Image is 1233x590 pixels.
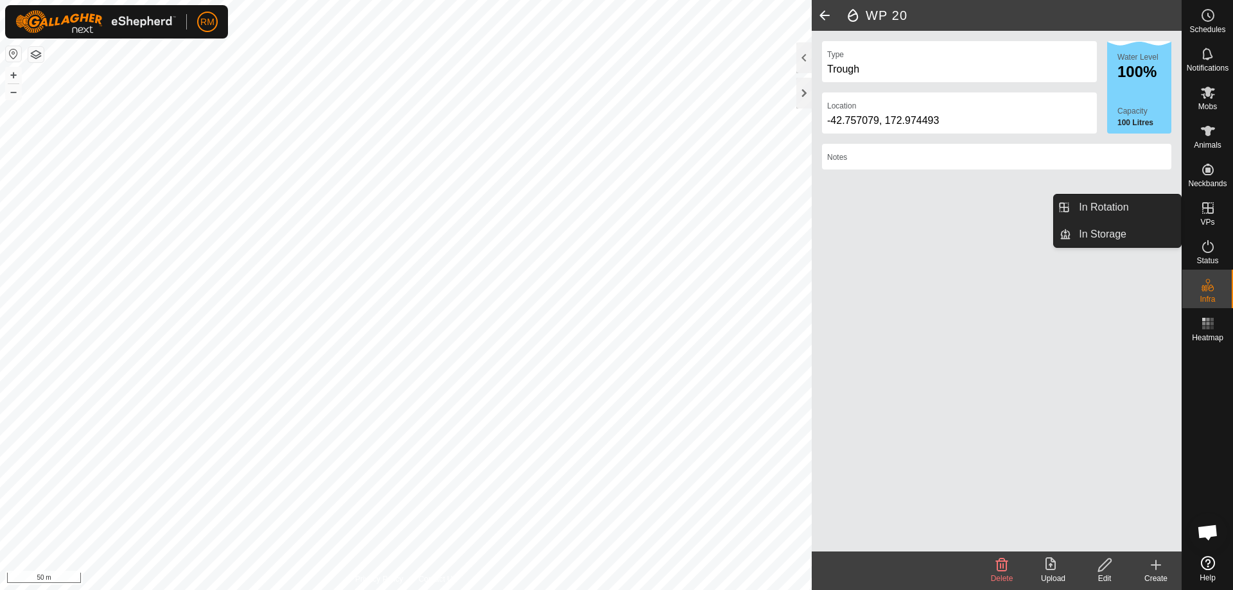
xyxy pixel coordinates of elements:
[1189,26,1225,33] span: Schedules
[28,47,44,62] button: Map Layers
[1187,64,1229,72] span: Notifications
[1200,218,1214,226] span: VPs
[6,46,21,62] button: Reset Map
[827,100,856,112] label: Location
[355,573,403,585] a: Privacy Policy
[1117,117,1171,128] label: 100 Litres
[1071,221,1181,247] a: In Storage
[1196,257,1218,265] span: Status
[1200,574,1216,582] span: Help
[845,8,1182,23] h2: WP 20
[1194,141,1221,149] span: Animals
[15,10,176,33] img: Gallagher Logo
[6,67,21,83] button: +
[827,152,847,163] label: Notes
[827,113,1092,128] div: -42.757079, 172.974493
[1198,103,1217,110] span: Mobs
[1027,573,1079,584] div: Upload
[1188,180,1227,187] span: Neckbands
[419,573,457,585] a: Contact Us
[1054,195,1181,220] li: In Rotation
[827,62,1092,77] div: Trough
[991,574,1013,583] span: Delete
[1079,227,1126,242] span: In Storage
[1200,295,1215,303] span: Infra
[1054,221,1181,247] li: In Storage
[1117,53,1159,62] label: Water Level
[1130,573,1182,584] div: Create
[1071,195,1181,220] a: In Rotation
[1182,551,1233,587] a: Help
[1117,64,1171,80] div: 100%
[1079,200,1128,215] span: In Rotation
[827,49,844,60] label: Type
[200,15,214,29] span: RM
[1079,573,1130,584] div: Edit
[1192,334,1223,342] span: Heatmap
[1117,105,1171,117] label: Capacity
[6,84,21,100] button: –
[1189,513,1227,551] div: Open chat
